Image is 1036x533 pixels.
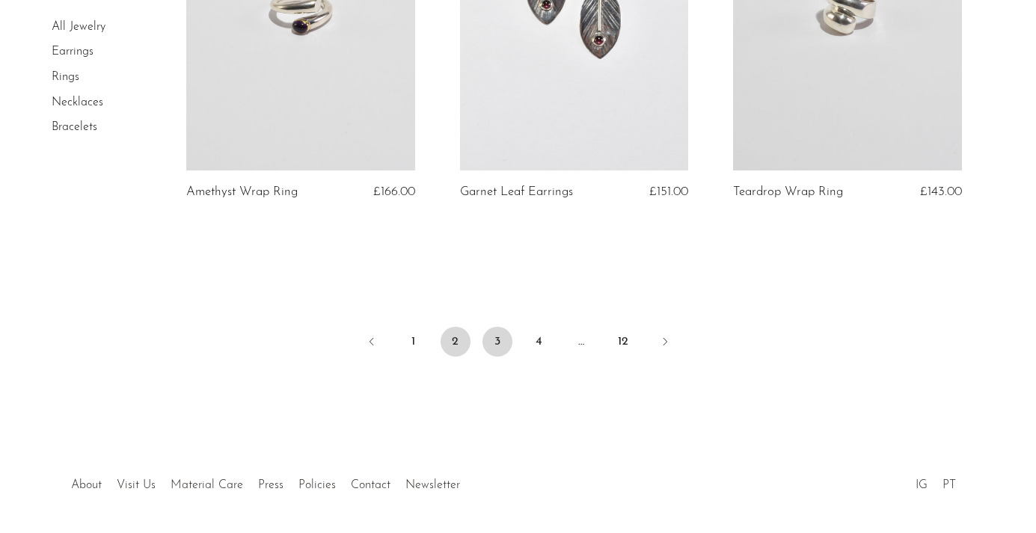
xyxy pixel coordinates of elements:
[71,479,102,491] a: About
[373,185,415,198] span: £166.00
[441,327,471,357] span: 2
[357,327,387,360] a: Previous
[52,121,97,133] a: Bracelets
[482,327,512,357] a: 3
[351,479,390,491] a: Contact
[649,185,688,198] span: £151.00
[52,21,105,33] a: All Jewelry
[399,327,429,357] a: 1
[117,479,156,491] a: Visit Us
[942,479,956,491] a: PT
[52,71,79,83] a: Rings
[608,327,638,357] a: 12
[186,185,298,199] a: Amethyst Wrap Ring
[908,467,963,496] ul: Social Medias
[258,479,283,491] a: Press
[64,467,468,496] ul: Quick links
[524,327,554,357] a: 4
[171,479,243,491] a: Material Care
[650,327,680,360] a: Next
[52,46,94,58] a: Earrings
[916,479,928,491] a: IG
[298,479,336,491] a: Policies
[566,327,596,357] span: …
[920,185,962,198] span: £143.00
[52,96,103,108] a: Necklaces
[733,185,843,199] a: Teardrop Wrap Ring
[460,185,573,199] a: Garnet Leaf Earrings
